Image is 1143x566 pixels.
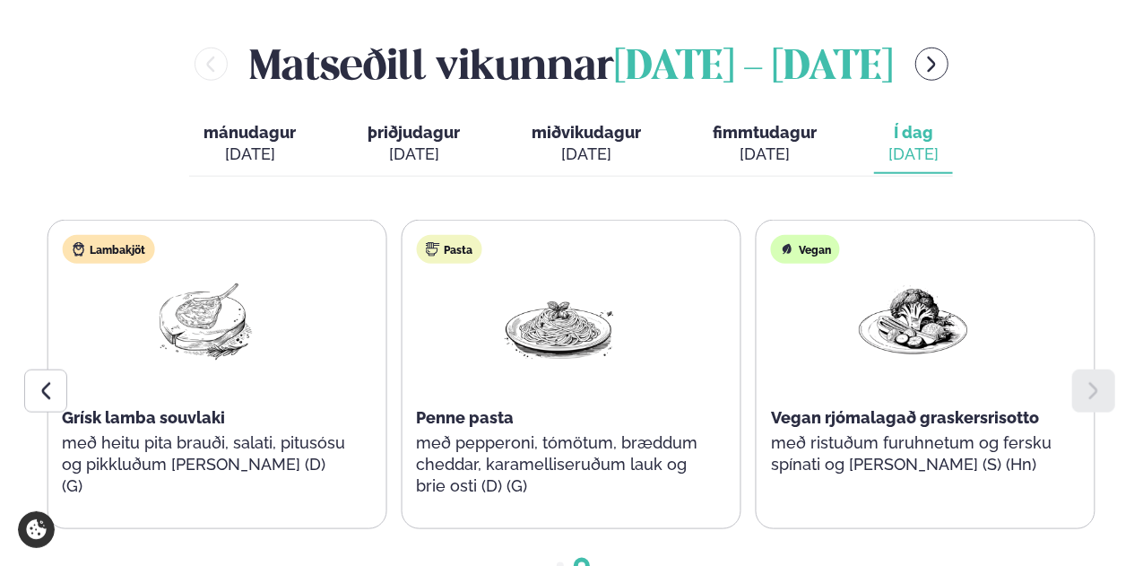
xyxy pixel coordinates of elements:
[698,115,831,174] button: fimmtudagur [DATE]
[771,235,840,264] div: Vegan
[888,122,939,144] span: Í dag
[874,115,953,174] button: Í dag [DATE]
[368,123,460,142] span: þriðjudagur
[18,511,55,548] a: Cookie settings
[915,48,948,81] button: menu-btn-right
[713,144,817,165] div: [DATE]
[368,144,460,165] div: [DATE]
[532,144,641,165] div: [DATE]
[771,408,1039,427] span: Vegan rjómalagað graskersrisotto
[856,278,971,361] img: Vegan.png
[203,123,296,142] span: mánudagur
[353,115,474,174] button: þriðjudagur [DATE]
[780,242,794,257] img: Vegan.svg
[713,123,817,142] span: fimmtudagur
[416,408,514,427] span: Penne pasta
[249,35,894,93] h2: Matseðill vikunnar
[203,144,296,165] div: [DATE]
[62,408,225,427] span: Grísk lamba souvlaki
[195,48,228,81] button: menu-btn-left
[147,278,262,361] img: Lamb-Meat.png
[62,432,347,497] p: með heitu pita brauði, salati, pitusósu og pikkluðum [PERSON_NAME] (D) (G)
[888,144,939,165] div: [DATE]
[416,235,481,264] div: Pasta
[771,432,1056,475] p: með ristuðum furuhnetum og fersku spínati og [PERSON_NAME] (S) (Hn)
[189,115,310,174] button: mánudagur [DATE]
[425,242,439,257] img: pasta.svg
[62,235,154,264] div: Lambakjöt
[532,123,641,142] span: miðvikudagur
[71,242,85,257] img: Lamb.svg
[416,432,701,497] p: með pepperoni, tómötum, bræddum cheddar, karamelliseruðum lauk og brie osti (D) (G)
[501,278,616,361] img: Spagetti.png
[614,48,894,88] span: [DATE] - [DATE]
[517,115,655,174] button: miðvikudagur [DATE]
